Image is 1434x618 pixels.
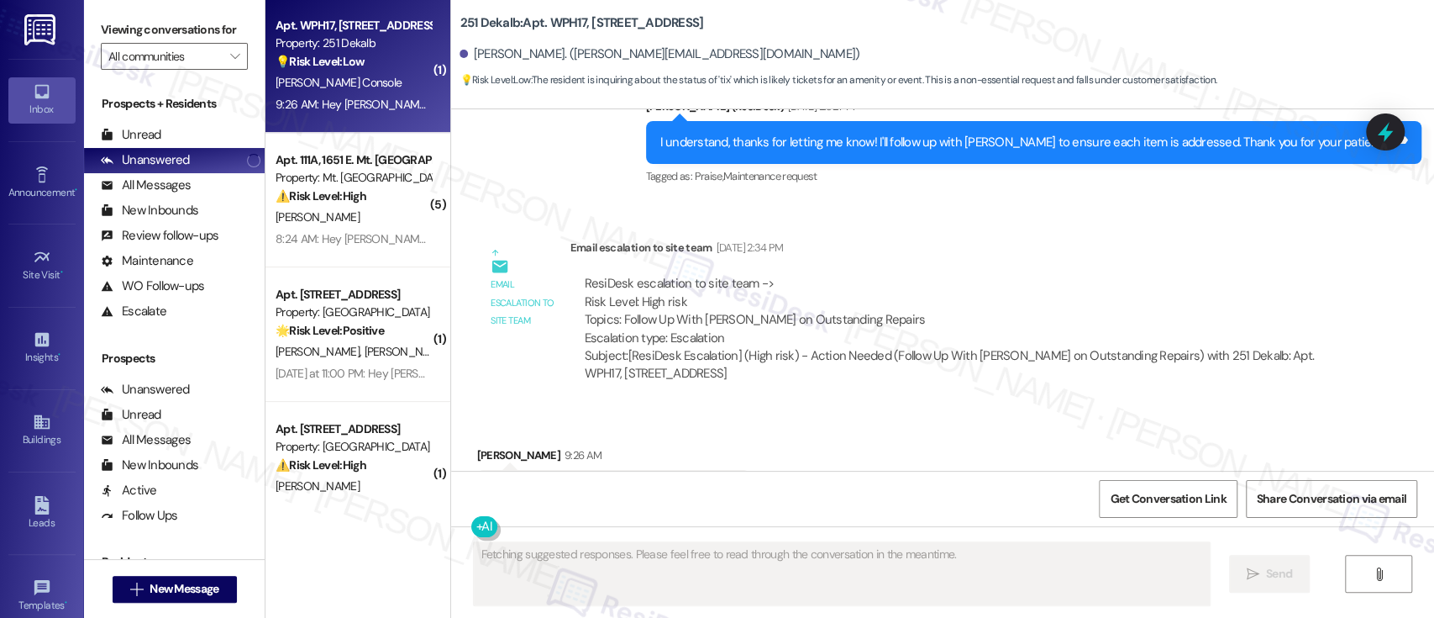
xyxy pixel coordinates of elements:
div: [DATE] 2:34 PM [712,239,784,256]
span: • [60,267,63,278]
div: Email escalation to site team [491,276,556,330]
a: Site Visit • [8,243,76,288]
div: Unread [101,406,161,424]
div: I understand, thanks for letting me know! I'll follow up with [PERSON_NAME] to ensure each item i... [660,134,1395,151]
strong: 💡 Risk Level: Low [460,73,530,87]
div: 9:26 AM [560,446,601,464]
div: Unanswered [101,381,190,399]
div: All Messages [101,177,191,194]
div: WO Follow-ups [101,277,204,295]
div: Subject: [ResiDesk Escalation] (High risk) - Action Needed (Follow Up With [PERSON_NAME] on Outst... [584,347,1321,383]
b: 251 Dekalb: Apt. WPH17, [STREET_ADDRESS] [460,14,703,32]
span: • [65,597,67,609]
div: Prospects [84,350,265,367]
button: Share Conversation via email [1246,480,1417,518]
i:  [1247,568,1259,581]
div: New Inbounds [101,202,198,219]
div: Review follow-ups [101,227,218,245]
div: [PERSON_NAME] [476,446,750,470]
i:  [1372,568,1384,581]
div: Email escalation to site team [570,239,1336,262]
div: Unread [101,126,161,144]
a: Inbox [8,77,76,123]
img: ResiDesk Logo [24,14,59,45]
span: Maintenance request [723,169,817,183]
div: Prospects + Residents [84,95,265,113]
div: Active [101,482,157,499]
textarea: Fetching suggested responses. Please feel free to read through the conversation in the meantime. [474,542,1209,605]
div: Follow Ups [101,507,178,525]
i:  [230,50,239,63]
label: Viewing conversations for [101,17,248,43]
div: ResiDesk escalation to site team -> Risk Level: High risk Topics: Follow Up With [PERSON_NAME] on... [584,275,1321,347]
span: New Message [150,580,218,598]
span: Praise , [694,169,722,183]
button: New Message [113,576,237,603]
a: Buildings [8,408,76,453]
a: Insights • [8,325,76,371]
div: All Messages [101,431,191,449]
button: Send [1229,555,1311,593]
button: Get Conversation Link [1099,480,1237,518]
span: • [75,184,77,196]
span: : The resident is inquiring about the status of 'tix' which is likely tickets for an amenity or e... [460,71,1216,89]
span: Get Conversation Link [1110,490,1226,508]
span: Send [1266,565,1292,583]
div: Maintenance [101,252,193,270]
div: [PERSON_NAME]. ([PERSON_NAME][EMAIL_ADDRESS][DOMAIN_NAME]) [460,45,859,63]
div: Tagged as: [646,164,1422,188]
a: Leads [8,491,76,536]
input: All communities [108,43,221,70]
span: Share Conversation via email [1257,490,1406,508]
div: New Inbounds [101,457,198,474]
i:  [130,583,143,596]
div: Residents [84,553,265,571]
div: Escalate [101,303,166,320]
div: [PERSON_NAME] (ResiDesk) [646,98,1422,121]
span: • [58,349,60,361]
div: Unanswered [101,151,190,169]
